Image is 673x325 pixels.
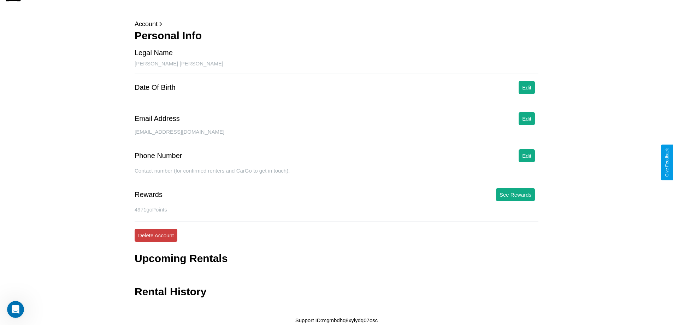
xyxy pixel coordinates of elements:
[7,301,24,318] iframe: Intercom live chat
[135,229,177,242] button: Delete Account
[496,188,535,201] button: See Rewards
[135,286,206,298] h3: Rental History
[135,18,538,30] p: Account
[135,30,538,42] h3: Personal Info
[135,60,538,74] div: [PERSON_NAME] [PERSON_NAME]
[135,115,180,123] div: Email Address
[135,152,182,160] div: Phone Number
[295,315,378,325] p: Support ID: mgmbdhq8xyiydq07osc
[665,148,669,177] div: Give Feedback
[135,129,538,142] div: [EMAIL_ADDRESS][DOMAIN_NAME]
[135,83,176,92] div: Date Of Birth
[519,112,535,125] button: Edit
[135,168,538,181] div: Contact number (for confirmed renters and CarGo to get in touch).
[135,205,538,214] p: 4971 goPoints
[135,191,163,199] div: Rewards
[135,253,228,265] h3: Upcoming Rentals
[519,149,535,162] button: Edit
[135,49,173,57] div: Legal Name
[519,81,535,94] button: Edit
